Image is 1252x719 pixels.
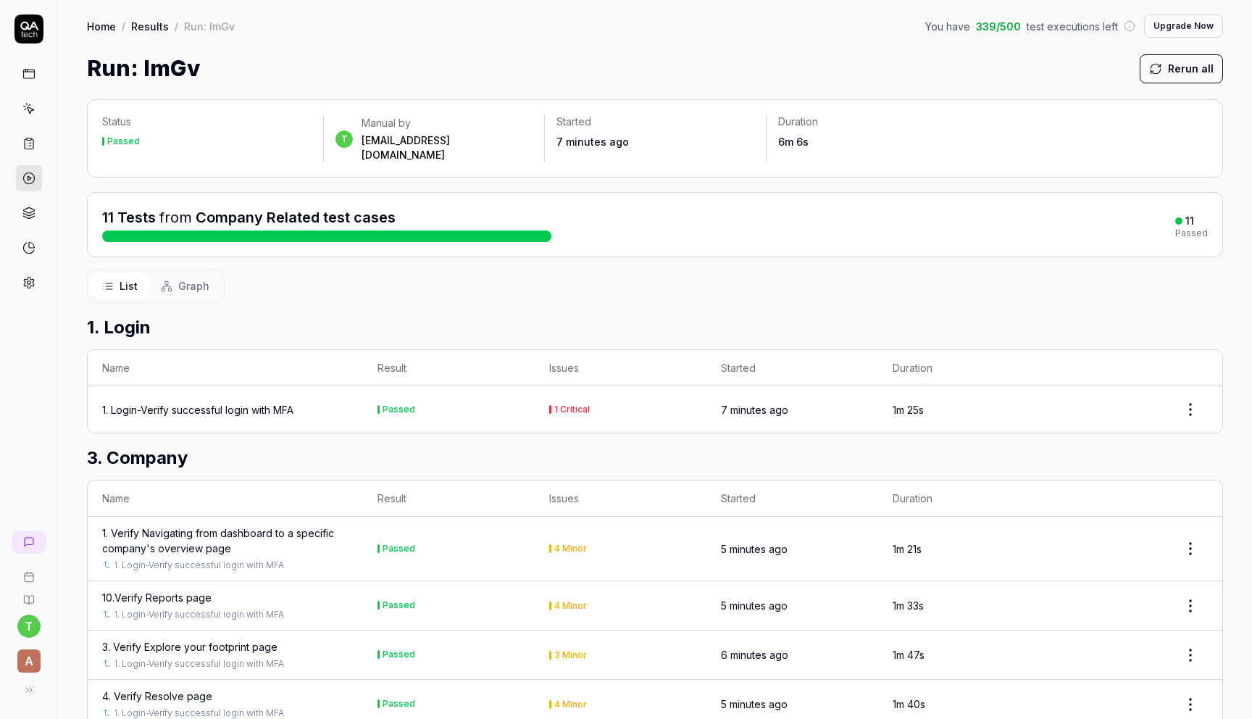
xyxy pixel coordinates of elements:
[1144,14,1223,38] button: Upgrade Now
[362,133,533,162] div: [EMAIL_ADDRESS][DOMAIN_NAME]
[721,543,788,555] time: 5 minutes ago
[114,608,284,621] a: 1. Login-Verify successful login with MFA
[102,525,349,556] a: 1. Verify Navigating from dashboard to a specific company's overview page
[17,615,41,638] button: t
[6,638,51,676] button: A
[556,115,754,129] p: Started
[778,136,809,148] time: 6m 6s
[1175,229,1208,238] div: Passed
[102,402,293,417] a: 1. Login-Verify successful login with MFA
[122,19,125,33] div: /
[88,481,363,517] th: Name
[383,650,415,659] div: Passed
[114,657,284,670] a: 1. Login-Verify successful login with MFA
[383,601,415,610] div: Passed
[12,531,46,554] a: New conversation
[535,481,706,517] th: Issues
[131,19,169,33] a: Results
[88,350,363,386] th: Name
[721,404,788,416] time: 7 minutes ago
[554,544,587,553] div: 4 Minor
[721,698,788,710] time: 5 minutes ago
[976,19,1021,34] span: 339 / 500
[383,405,415,414] div: Passed
[878,481,1050,517] th: Duration
[1185,215,1194,228] div: 11
[893,404,924,416] time: 1m 25s
[893,599,924,612] time: 1m 33s
[87,445,1223,471] h2: 3. Company
[184,19,235,33] div: Run: lmGv
[102,209,156,226] span: 11 Tests
[554,405,590,414] div: 1 Critical
[17,649,41,673] span: A
[107,137,140,146] div: Passed
[1140,54,1223,83] button: Rerun all
[335,130,353,148] span: t
[554,602,587,610] div: 4 Minor
[556,136,629,148] time: 7 minutes ago
[87,19,116,33] a: Home
[778,115,975,129] p: Duration
[878,350,1050,386] th: Duration
[363,350,535,386] th: Result
[706,350,878,386] th: Started
[102,639,277,654] a: 3. Verify Explore your footprint page
[925,19,970,34] span: You have
[721,649,788,661] time: 6 minutes ago
[893,649,925,661] time: 1m 47s
[363,481,535,517] th: Result
[893,543,922,555] time: 1m 21s
[6,560,51,583] a: Book a call with us
[196,209,396,226] a: Company Related test cases
[535,350,706,386] th: Issues
[102,689,212,704] a: 4. Verify Resolve page
[893,698,925,710] time: 1m 40s
[102,590,212,605] a: 10.Verify Reports page
[706,481,878,517] th: Started
[175,19,178,33] div: /
[149,273,221,299] button: Graph
[102,115,312,129] p: Status
[120,278,138,294] span: List
[362,116,533,130] div: Manual by
[1027,19,1118,34] span: test executions left
[383,544,415,553] div: Passed
[6,583,51,606] a: Documentation
[87,52,200,85] h1: Run: lmGv
[114,559,284,572] a: 1. Login-Verify successful login with MFA
[554,700,587,709] div: 4 Minor
[87,315,1223,341] h2: 1. Login
[159,209,192,226] span: from
[91,273,149,299] button: List
[178,278,209,294] span: Graph
[383,699,415,708] div: Passed
[554,651,587,660] div: 3 Minor
[721,599,788,612] time: 5 minutes ago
